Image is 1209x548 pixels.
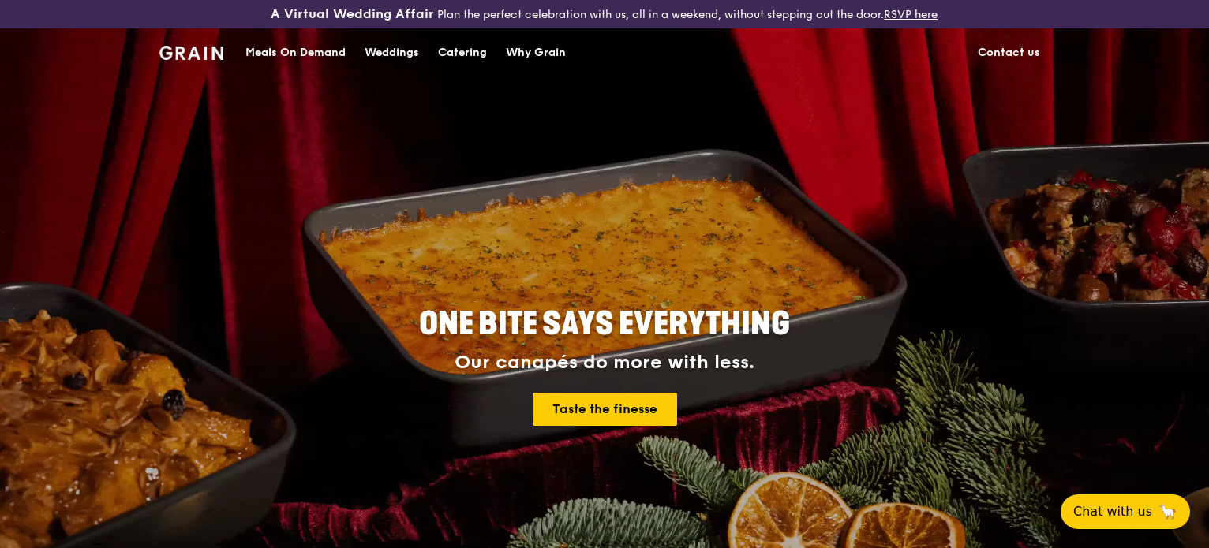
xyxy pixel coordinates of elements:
[271,6,434,22] h3: A Virtual Wedding Affair
[355,29,429,76] a: Weddings
[201,6,1007,22] div: Plan the perfect celebration with us, all in a weekend, without stepping out the door.
[506,29,566,76] div: Why Grain
[159,28,223,75] a: GrainGrain
[1158,502,1177,521] span: 🦙
[1073,502,1152,521] span: Chat with us
[496,29,575,76] a: Why Grain
[365,29,419,76] div: Weddings
[968,29,1050,76] a: Contact us
[429,29,496,76] a: Catering
[533,393,677,426] a: Taste the finesse
[320,352,889,374] div: Our canapés do more with less.
[884,8,938,21] a: RSVP here
[159,46,223,60] img: Grain
[419,305,790,343] span: ONE BITE SAYS EVERYTHING
[1061,494,1190,529] button: Chat with us🦙
[245,29,346,76] div: Meals On Demand
[438,29,487,76] div: Catering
